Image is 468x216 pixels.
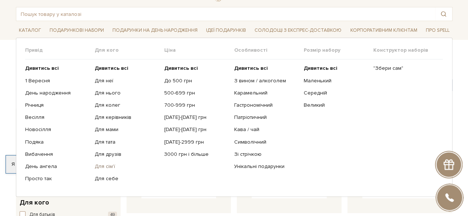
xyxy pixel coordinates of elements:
a: Маленький [304,78,368,84]
a: 500-699 грн [164,90,228,96]
input: Пошук товару у каталозі [16,7,435,21]
span: Ціна [164,47,234,54]
a: Для себе [95,175,159,182]
span: Особливості [234,47,303,54]
span: Для кого [95,47,164,54]
a: [DATE]-[DATE] грн [164,126,228,133]
a: Дивитись всі [25,65,89,72]
a: Символічний [234,139,298,145]
a: Корпоративним клієнтам [347,24,420,37]
a: 3000 грн і більше [164,151,228,158]
a: Річниця [25,102,89,109]
button: Пошук товару у каталозі [435,7,452,21]
a: 1 Вересня [25,78,89,84]
a: Для неї [95,78,159,84]
span: Привід [25,47,95,54]
a: Великий [304,102,368,109]
b: Дивитись всі [164,65,198,71]
a: Дивитись всі [95,65,159,72]
span: Про Spell [422,25,452,36]
a: Подяка [25,139,89,145]
a: Карамельний [234,90,298,96]
a: День народження [25,90,89,96]
a: Унікальні подарунки [234,163,298,170]
a: Весілля [25,114,89,121]
a: Для мами [95,126,159,133]
a: Для нього [95,90,159,96]
span: Розмір набору [304,47,373,54]
a: Дивитись всі [234,65,298,72]
a: Для друзів [95,151,159,158]
a: Патріотичний [234,114,298,121]
div: Каталог [16,38,452,197]
a: 700-999 грн [164,102,228,109]
a: Для керівників [95,114,159,121]
b: Дивитись всі [25,65,59,71]
a: Зі стрічкою [234,151,298,158]
b: Дивитись всі [95,65,128,71]
span: Подарунки на День народження [110,25,201,36]
a: [DATE]-2999 грн [164,139,228,145]
a: [DATE]-[DATE] грн [164,114,228,121]
a: Гастрономічний [234,102,298,109]
a: Для тата [95,139,159,145]
a: Для сім'ї [95,163,159,170]
b: Дивитись всі [234,65,267,71]
a: "Збери сам" [373,65,437,72]
a: Для колег [95,102,159,109]
a: Вибачення [25,151,89,158]
span: Подарункові набори [47,25,107,36]
div: Я дозволяю [DOMAIN_NAME] використовувати [6,161,206,168]
a: З вином / алкоголем [234,78,298,84]
a: Дивитись всі [164,65,228,72]
span: Для кого [20,198,49,208]
a: День ангела [25,163,89,170]
a: Кава / чай [234,126,298,133]
span: Ідеї подарунків [203,25,249,36]
a: Дивитись всі [304,65,368,72]
a: Солодощі з експрес-доставкою [252,24,344,37]
a: Середній [304,90,368,96]
b: Дивитись всі [304,65,337,71]
span: Конструктор наборів [373,47,443,54]
a: Просто так [25,175,89,182]
a: До 500 грн [164,78,228,84]
span: Каталог [16,25,44,36]
a: Новосілля [25,126,89,133]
